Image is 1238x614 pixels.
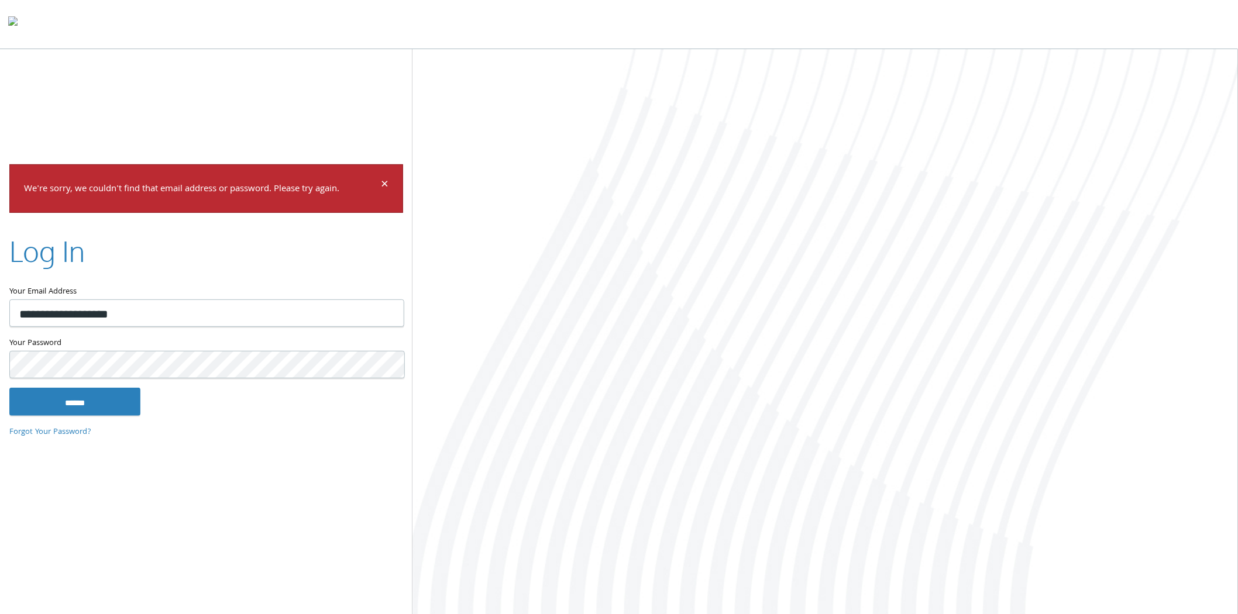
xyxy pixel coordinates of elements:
[8,12,18,36] img: todyl-logo-dark.svg
[381,179,388,193] button: Dismiss alert
[9,232,85,271] h2: Log In
[9,336,403,351] label: Your Password
[381,174,388,197] span: ×
[24,181,379,198] p: We're sorry, we couldn't find that email address or password. Please try again.
[9,426,91,439] a: Forgot Your Password?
